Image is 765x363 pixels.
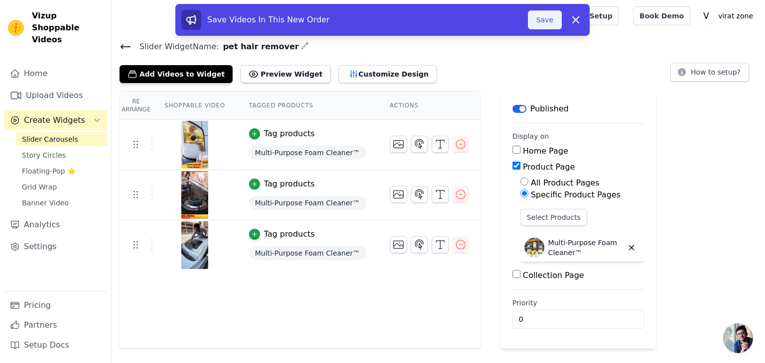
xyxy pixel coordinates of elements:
a: Slider Carousels [16,132,107,146]
label: Specific Product Pages [531,190,621,199]
span: Slider Widget Name: [131,41,219,53]
a: Grid Wrap [16,180,107,194]
button: Tag products [249,228,315,240]
label: Product Page [523,162,575,172]
span: Banner Video [22,198,69,208]
label: Collection Page [523,271,584,280]
p: Published [530,103,569,115]
a: Setup Docs [4,335,107,355]
span: pet hair remover [219,41,299,53]
button: Tag products [249,178,315,190]
legend: Display on [512,131,549,141]
button: Add Videos to Widget [120,65,233,83]
span: Story Circles [22,150,66,160]
a: Settings [4,237,107,257]
button: Change Thumbnail [390,136,407,153]
p: Multi-Purpose Foam Cleaner™ [548,238,623,258]
div: Tag products [264,178,315,190]
label: All Product Pages [531,178,600,187]
span: Floating-Pop ⭐ [22,166,76,176]
label: Priority [512,298,644,308]
img: vizup-images-15ff.png [181,171,209,219]
span: Slider Carousels [22,134,78,144]
button: Tag products [249,128,315,140]
button: Change Thumbnail [390,186,407,203]
span: Create Widgets [24,114,85,126]
a: How to setup? [670,70,749,79]
a: Upload Videos [4,86,107,105]
th: Actions [378,91,481,120]
span: Multi-Purpose Foam Cleaner™ [249,246,366,260]
div: Edit Name [301,40,309,53]
button: Create Widgets [4,110,107,130]
div: Tag products [264,228,315,240]
button: How to setup? [670,63,749,82]
button: Select Products [520,209,587,226]
th: Shoppable Video [152,91,237,120]
button: Save [528,10,562,29]
div: Open chat [723,323,753,353]
button: Customize Design [339,65,437,83]
span: Save Videos In This New Order [207,15,330,24]
label: Home Page [523,146,568,156]
a: Analytics [4,215,107,235]
button: Preview Widget [241,65,330,83]
th: Tagged Products [237,91,378,120]
div: Tag products [264,128,315,140]
button: Delete widget [623,239,640,256]
img: vizup-images-85fd.png [181,121,209,169]
th: Re Arrange [120,91,152,120]
a: Home [4,64,107,84]
span: Grid Wrap [22,182,57,192]
a: Floating-Pop ⭐ [16,164,107,178]
a: Banner Video [16,196,107,210]
span: Multi-Purpose Foam Cleaner™ [249,196,366,210]
a: Story Circles [16,148,107,162]
a: Partners [4,315,107,335]
span: Multi-Purpose Foam Cleaner™ [249,146,366,160]
a: Pricing [4,295,107,315]
img: Multi-Purpose Foam Cleaner™ [524,238,544,258]
img: vizup-images-ba99.png [181,221,209,269]
button: Change Thumbnail [390,236,407,253]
